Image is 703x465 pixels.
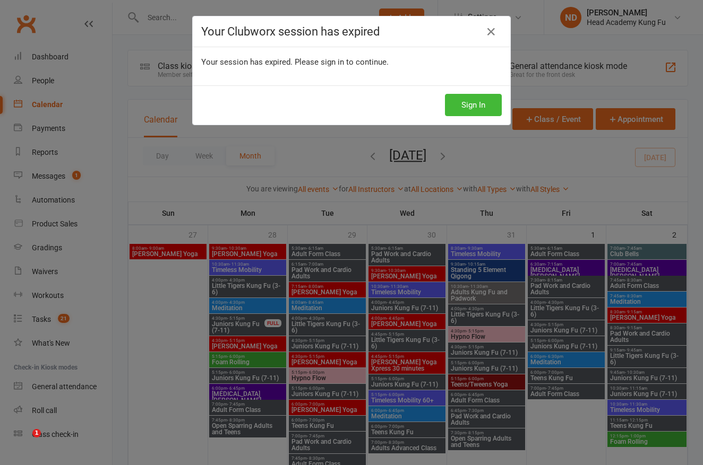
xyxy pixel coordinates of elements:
[32,429,41,437] span: 1
[11,429,36,454] iframe: Intercom live chat
[201,57,389,67] span: Your session has expired. Please sign in to continue.
[445,94,502,116] button: Sign In
[201,25,502,38] h4: Your Clubworx session has expired
[483,23,500,40] a: Close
